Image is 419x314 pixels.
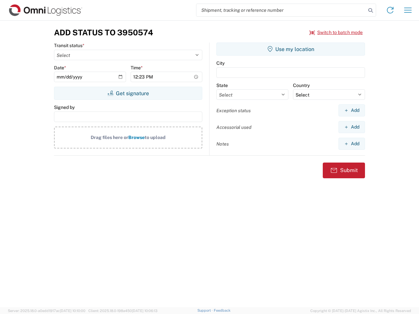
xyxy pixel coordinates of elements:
[310,308,411,314] span: Copyright © [DATE]-[DATE] Agistix Inc., All Rights Reserved
[132,309,157,313] span: [DATE] 10:06:13
[91,135,128,140] span: Drag files here or
[54,28,153,37] h3: Add Status to 3950574
[338,104,365,116] button: Add
[338,121,365,133] button: Add
[338,138,365,150] button: Add
[216,82,228,88] label: State
[8,309,85,313] span: Server: 2025.18.0-a0edd1917ac
[309,27,363,38] button: Switch to batch mode
[293,82,310,88] label: Country
[131,65,143,71] label: Time
[216,43,365,56] button: Use my location
[214,308,230,312] a: Feedback
[216,141,229,147] label: Notes
[128,135,145,140] span: Browse
[54,43,84,48] label: Transit status
[323,163,365,178] button: Submit
[145,135,166,140] span: to upload
[216,124,251,130] label: Accessorial used
[197,308,214,312] a: Support
[54,104,75,110] label: Signed by
[216,60,225,66] label: City
[88,309,157,313] span: Client: 2025.18.0-198a450
[196,4,366,16] input: Shipment, tracking or reference number
[54,65,66,71] label: Date
[54,87,202,100] button: Get signature
[216,108,251,113] label: Exception status
[60,309,85,313] span: [DATE] 10:10:00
